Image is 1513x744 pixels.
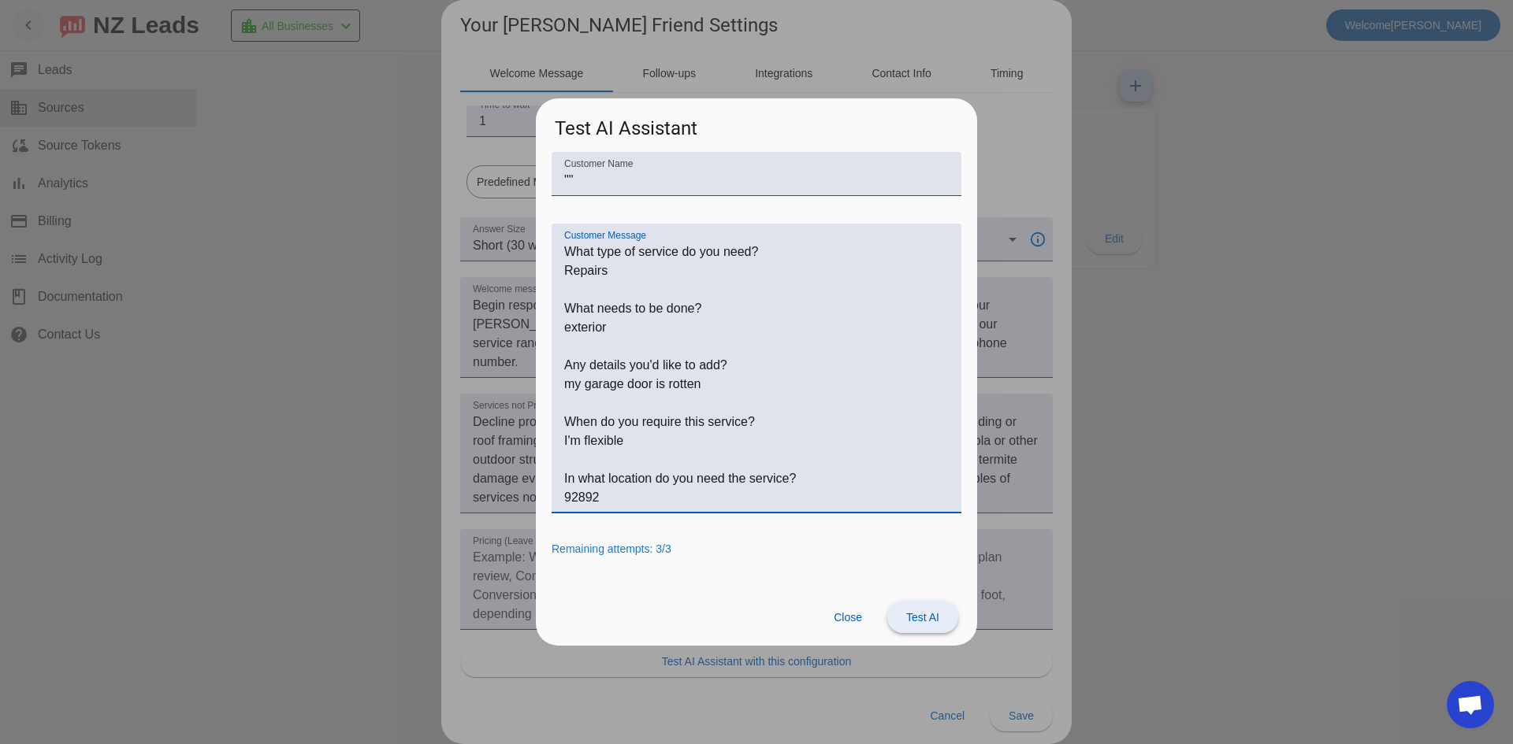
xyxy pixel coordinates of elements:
mat-label: Customer Message [564,231,646,241]
span: Close [834,611,862,624]
button: Test AI [887,601,958,633]
span: Remaining attempts: 3/3 [552,542,671,555]
div: Open chat [1447,681,1494,728]
button: Close [821,601,875,633]
h2: Test AI Assistant [536,98,977,151]
mat-label: Customer Name [564,159,633,169]
span: Test AI [906,611,939,624]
